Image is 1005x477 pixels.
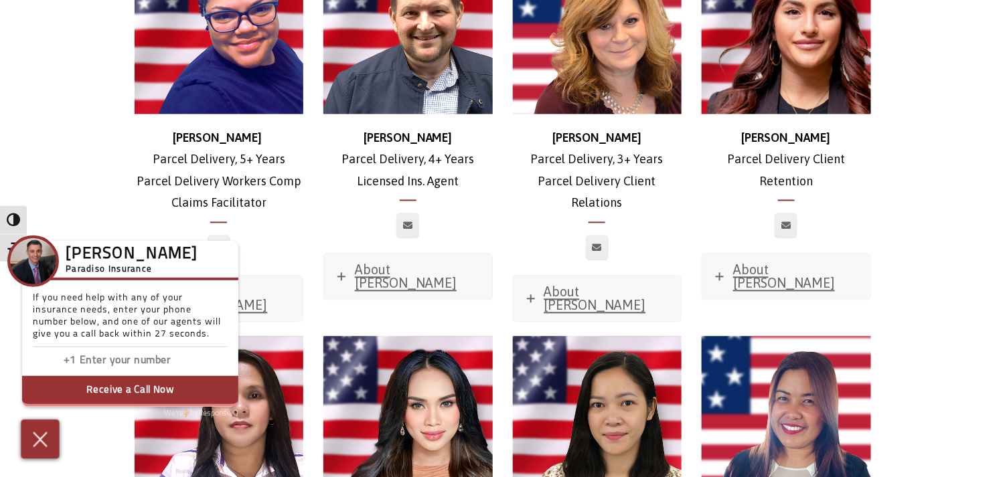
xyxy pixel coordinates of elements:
[183,408,189,419] img: Powered by icon
[29,427,52,451] img: Cross icon
[135,128,304,215] p: Parcel Delivery, 5+ Years Parcel Delivery Workers Comp Claims Facilitator
[324,254,492,300] a: About [PERSON_NAME]
[514,276,682,322] a: About [PERSON_NAME]
[164,409,238,417] a: We'rePowered by iconbyResponseiQ
[80,351,214,371] input: Enter phone number
[10,238,56,284] img: Company Icon
[66,262,198,277] h5: Paradiso Insurance
[364,131,453,145] strong: [PERSON_NAME]
[66,249,198,261] h3: [PERSON_NAME]
[702,254,870,300] a: About [PERSON_NAME]
[552,131,641,145] strong: [PERSON_NAME]
[164,409,198,417] span: We're by
[733,262,835,291] span: About [PERSON_NAME]
[40,351,80,371] input: Enter country code
[355,262,457,291] span: About [PERSON_NAME]
[22,376,238,407] button: Receive a Call Now
[742,131,831,145] strong: [PERSON_NAME]
[544,284,646,313] span: About [PERSON_NAME]
[323,128,493,193] p: Parcel Delivery, 4+ Years Licensed Ins. Agent
[702,128,871,193] p: Parcel Delivery Client Retention
[513,128,682,215] p: Parcel Delivery, 3+ Years Parcel Delivery Client Relations
[33,292,228,347] p: If you need help with any of your insurance needs, enter your phone number below, and one of our ...
[173,131,262,145] strong: [PERSON_NAME]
